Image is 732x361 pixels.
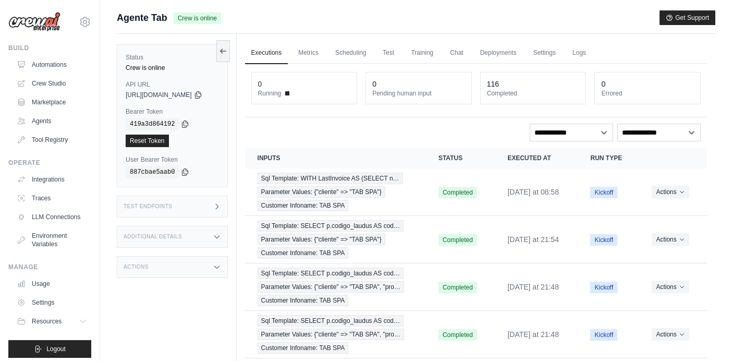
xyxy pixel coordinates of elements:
[660,10,715,25] button: Get Support
[258,315,404,327] span: Sql Template: SELECT p.codigo_laudus AS cod…
[258,220,413,259] a: View execution details for Sql Template
[258,220,404,232] span: Sql Template: SELECT p.codigo_laudus AS cod…
[13,131,91,148] a: Tool Registry
[258,173,403,184] span: Sql Template: WITH LastInvoice AS (SELECT n…
[578,148,639,169] th: Run Type
[292,42,325,64] a: Metrics
[507,330,559,339] time: August 22, 2025 at 21:48 GMT-4
[46,345,66,353] span: Logout
[487,79,499,89] div: 116
[126,107,219,116] label: Bearer Token
[126,118,179,130] code: 419a3d864192
[329,42,372,64] a: Scheduling
[126,166,179,178] code: 887cbae5aab0
[13,227,91,252] a: Environment Variables
[124,264,149,270] h3: Actions
[126,135,169,147] a: Reset Token
[126,91,192,99] span: [URL][DOMAIN_NAME]
[258,79,262,89] div: 0
[258,268,413,306] a: View execution details for Sql Template
[601,79,605,89] div: 0
[117,10,167,25] span: Agente Tab
[126,80,219,89] label: API URL
[590,234,617,246] span: Kickoff
[507,188,559,196] time: August 23, 2025 at 08:58 GMT-4
[8,340,91,358] button: Logout
[258,247,349,259] span: Customer Infoname: TAB SPA
[13,294,91,311] a: Settings
[258,234,385,245] span: Parameter Values: {"cliente" => "TAB SPA"}
[13,94,91,111] a: Marketplace
[590,329,617,341] span: Kickoff
[495,148,578,169] th: Executed at
[590,187,617,198] span: Kickoff
[426,148,495,169] th: Status
[444,42,469,64] a: Chat
[566,42,592,64] a: Logs
[126,155,219,164] label: User Bearer Token
[13,113,91,129] a: Agents
[258,89,282,98] span: Running
[258,200,349,211] span: Customer Infoname: TAB SPA
[372,79,376,89] div: 0
[438,234,477,246] span: Completed
[438,329,477,341] span: Completed
[245,42,288,64] a: Executions
[124,234,182,240] h3: Additional Details
[474,42,523,64] a: Deployments
[601,89,694,98] dt: Errored
[174,13,221,24] span: Crew is online
[13,56,91,73] a: Automations
[652,186,689,198] button: Actions for execution
[258,342,349,354] span: Customer Infoname: TAB SPA
[258,173,413,211] a: View execution details for Sql Template
[124,203,173,210] h3: Test Endpoints
[652,328,689,341] button: Actions for execution
[527,42,562,64] a: Settings
[507,283,559,291] time: August 22, 2025 at 21:48 GMT-4
[126,64,219,72] div: Crew is online
[8,44,91,52] div: Build
[13,209,91,225] a: LLM Connections
[405,42,440,64] a: Training
[13,190,91,207] a: Traces
[376,42,400,64] a: Test
[32,317,62,326] span: Resources
[507,235,559,244] time: August 22, 2025 at 21:54 GMT-4
[258,315,413,354] a: View execution details for Sql Template
[8,159,91,167] div: Operate
[13,75,91,92] a: Crew Studio
[245,148,426,169] th: Inputs
[13,275,91,292] a: Usage
[13,313,91,330] button: Resources
[652,233,689,246] button: Actions for execution
[258,281,404,293] span: Parameter Values: {"cliente" => "TAB SPA", "pro…
[438,187,477,198] span: Completed
[258,295,349,306] span: Customer Infoname: TAB SPA
[590,282,617,293] span: Kickoff
[8,12,60,32] img: Logo
[372,89,465,98] dt: Pending human input
[258,268,404,279] span: Sql Template: SELECT p.codigo_laudus AS cod…
[652,281,689,293] button: Actions for execution
[258,329,404,340] span: Parameter Values: {"cliente" => "TAB SPA", "pro…
[438,282,477,293] span: Completed
[13,171,91,188] a: Integrations
[8,263,91,271] div: Manage
[487,89,580,98] dt: Completed
[258,186,385,198] span: Parameter Values: {"cliente" => "TAB SPA"}
[126,53,219,62] label: Status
